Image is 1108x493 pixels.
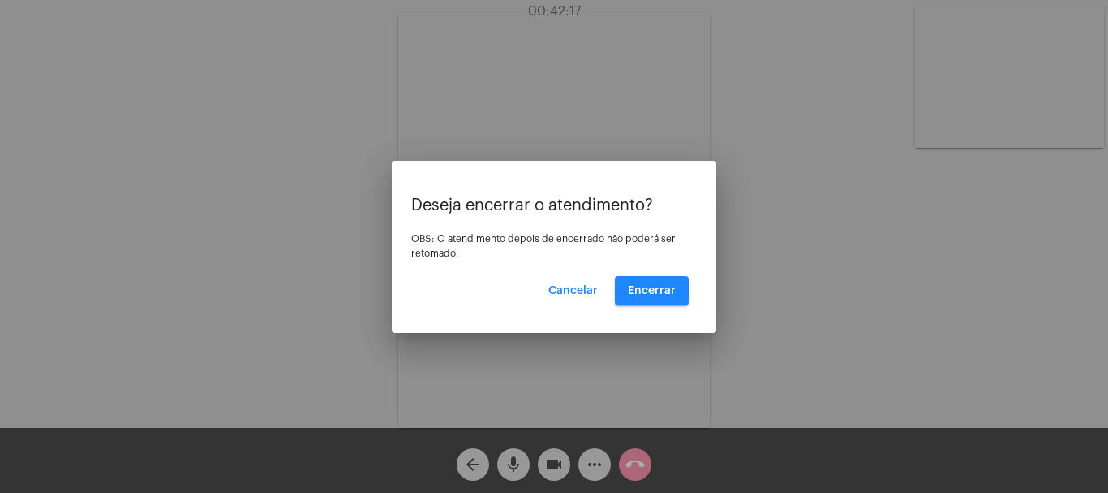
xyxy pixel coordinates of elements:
button: Cancelar [535,276,611,305]
button: Encerrar [615,276,689,305]
span: OBS: O atendimento depois de encerrado não poderá ser retomado. [411,234,676,258]
span: Cancelar [548,285,598,296]
p: Deseja encerrar o atendimento? [411,197,697,214]
span: Encerrar [628,285,676,296]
